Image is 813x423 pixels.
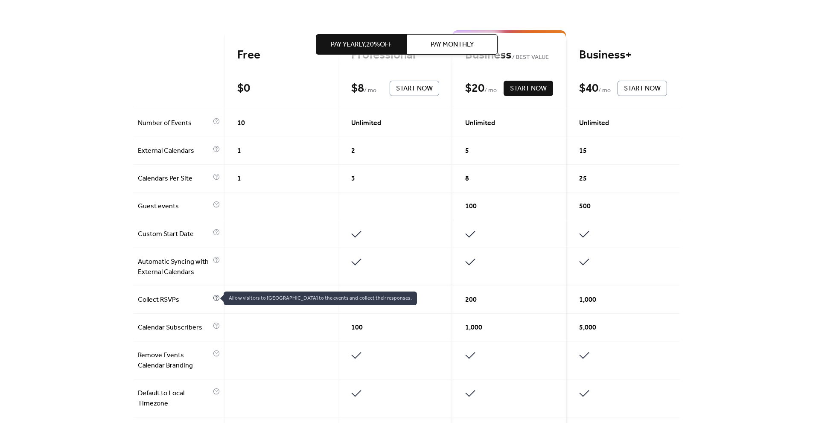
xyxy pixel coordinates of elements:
[504,81,553,96] button: Start Now
[138,350,211,371] span: Remove Events Calendar Branding
[138,146,211,156] span: External Calendars
[364,86,376,96] span: / mo
[510,84,547,94] span: Start Now
[431,40,474,50] span: Pay Monthly
[484,86,497,96] span: / mo
[465,174,469,184] span: 8
[237,174,241,184] span: 1
[237,146,241,156] span: 1
[351,295,359,305] span: 50
[465,48,553,63] div: Business
[237,118,245,128] span: 10
[237,81,250,96] div: $ 0
[351,118,381,128] span: Unlimited
[465,81,484,96] div: $ 20
[138,388,211,409] span: Default to Local Timezone
[138,295,211,305] span: Collect RSVPs
[579,81,598,96] div: $ 40
[351,146,355,156] span: 2
[138,174,211,184] span: Calendars Per Site
[138,257,211,277] span: Automatic Syncing with External Calendars
[579,118,609,128] span: Unlimited
[579,48,667,63] div: Business+
[407,34,498,55] button: Pay Monthly
[138,201,211,212] span: Guest events
[579,146,587,156] span: 15
[579,323,596,333] span: 5,000
[465,295,477,305] span: 200
[351,174,355,184] span: 3
[579,295,596,305] span: 1,000
[224,292,417,305] span: Allow visitors to [GEOGRAPHIC_DATA] to the events and collect their responses.
[138,323,211,333] span: Calendar Subscribers
[465,323,482,333] span: 1,000
[396,84,433,94] span: Start Now
[579,174,587,184] span: 25
[316,34,407,55] button: Pay Yearly,20%off
[351,81,364,96] div: $ 8
[465,146,469,156] span: 5
[598,86,611,96] span: / mo
[331,40,392,50] span: Pay Yearly, 20% off
[237,48,325,63] div: Free
[465,201,477,212] span: 100
[511,53,549,63] span: BEST VALUE
[351,323,363,333] span: 100
[624,84,661,94] span: Start Now
[579,201,591,212] span: 500
[465,118,495,128] span: Unlimited
[138,118,211,128] span: Number of Events
[618,81,667,96] button: Start Now
[138,229,211,239] span: Custom Start Date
